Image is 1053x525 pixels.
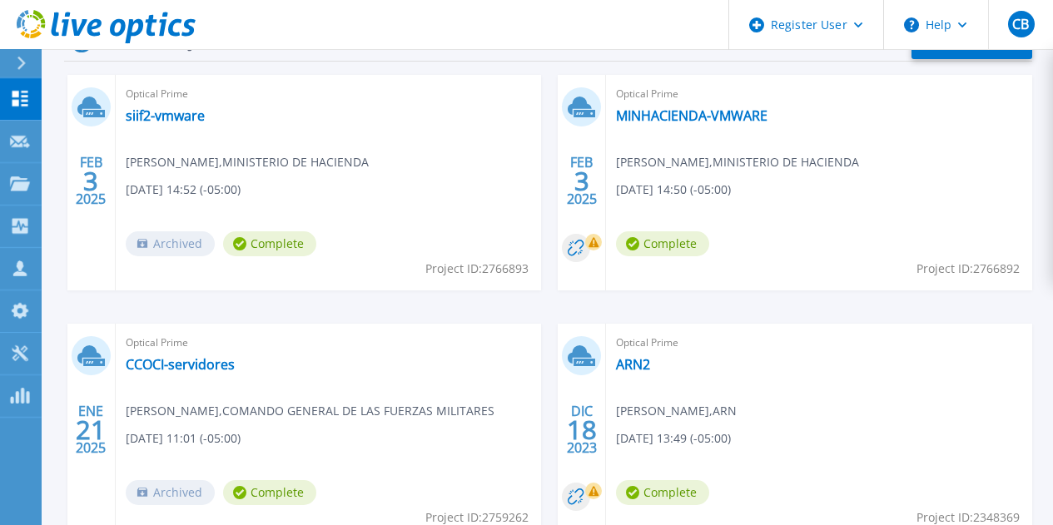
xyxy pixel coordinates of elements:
span: Project ID: 2766893 [425,260,529,278]
span: Archived [126,480,215,505]
span: Complete [223,231,316,256]
span: [DATE] 11:01 (-05:00) [126,429,241,448]
span: Complete [616,231,709,256]
span: [PERSON_NAME] , MINISTERIO DE HACIENDA [616,153,859,171]
span: Complete [616,480,709,505]
span: CB [1012,17,1029,31]
span: [DATE] 14:50 (-05:00) [616,181,731,199]
span: Optical Prime [616,334,1022,352]
span: [DATE] 14:52 (-05:00) [126,181,241,199]
span: Project ID: 2766892 [916,260,1020,278]
span: 18 [567,423,597,437]
span: 3 [574,174,589,188]
a: siif2-vmware [126,107,205,124]
span: [PERSON_NAME] , MINISTERIO DE HACIENDA [126,153,369,171]
a: MINHACIENDA-VMWARE [616,107,767,124]
span: Optical Prime [126,334,532,352]
span: [DATE] 13:49 (-05:00) [616,429,731,448]
div: ENE 2025 [75,399,107,460]
span: [PERSON_NAME] , ARN [616,402,737,420]
a: CCOCI-servidores [126,356,235,373]
span: 3 [83,174,98,188]
span: Complete [223,480,316,505]
div: DIC 2023 [566,399,598,460]
a: ARN2 [616,356,650,373]
span: Optical Prime [616,85,1022,103]
span: Optical Prime [126,85,532,103]
span: Archived [126,231,215,256]
span: 21 [76,423,106,437]
div: FEB 2025 [566,151,598,211]
div: FEB 2025 [75,151,107,211]
span: [PERSON_NAME] , COMANDO GENERAL DE LAS FUERZAS MILITARES [126,402,494,420]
